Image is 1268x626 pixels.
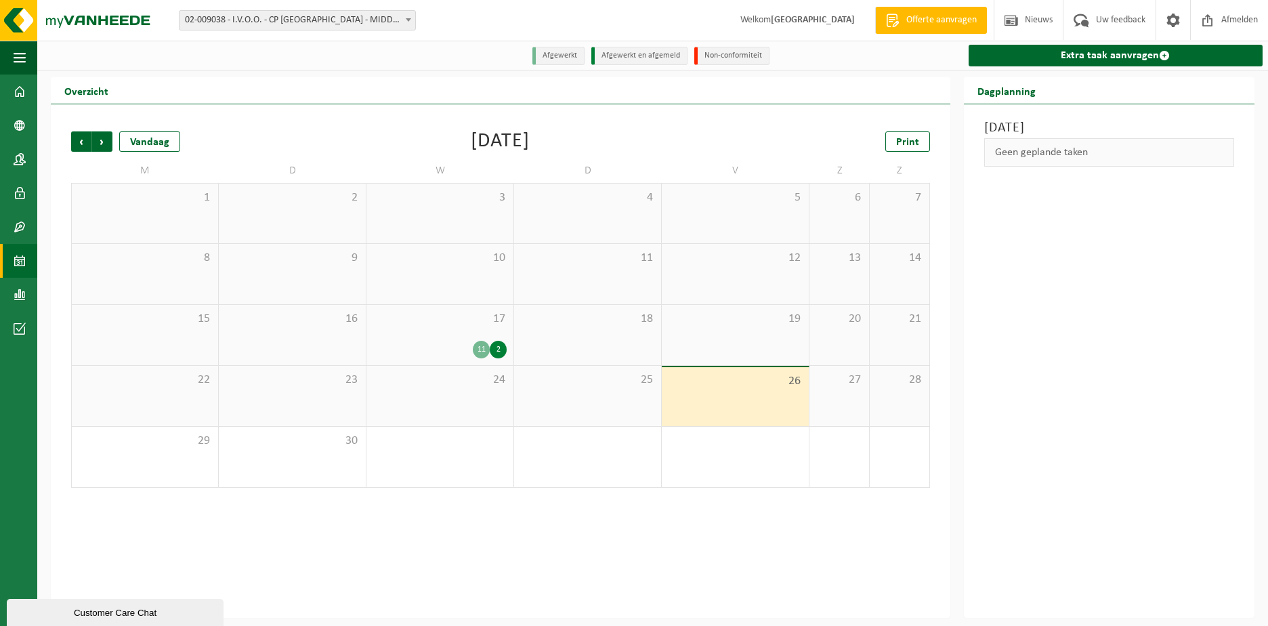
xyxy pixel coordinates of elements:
div: 11 [473,341,490,358]
li: Afgewerkt [532,47,585,65]
span: 4 [521,190,654,205]
h2: Overzicht [51,77,122,104]
span: 17 [373,312,507,327]
span: 22 [79,373,211,388]
span: 23 [226,373,359,388]
div: Geen geplande taken [984,138,1234,167]
span: Print [896,137,919,148]
a: Offerte aanvragen [875,7,987,34]
span: 14 [876,251,923,266]
span: 6 [816,190,862,205]
span: 15 [79,312,211,327]
div: Vandaag [119,131,180,152]
span: 10 [373,251,507,266]
td: Z [809,159,870,183]
span: 21 [876,312,923,327]
span: 29 [79,434,211,448]
span: 9 [226,251,359,266]
span: 28 [876,373,923,388]
td: M [71,159,219,183]
li: Non-conformiteit [694,47,769,65]
span: 2 [226,190,359,205]
span: 13 [816,251,862,266]
span: 16 [226,312,359,327]
iframe: chat widget [7,596,226,626]
span: 8 [79,251,211,266]
li: Afgewerkt en afgemeld [591,47,688,65]
span: 3 [373,190,507,205]
td: V [662,159,809,183]
span: 30 [226,434,359,448]
h3: [DATE] [984,118,1234,138]
span: 19 [669,312,802,327]
span: 20 [816,312,862,327]
td: W [366,159,514,183]
span: 7 [876,190,923,205]
span: 1 [79,190,211,205]
span: 27 [816,373,862,388]
span: 5 [669,190,802,205]
td: D [219,159,366,183]
span: 25 [521,373,654,388]
span: 26 [669,374,802,389]
div: [DATE] [471,131,530,152]
span: Vorige [71,131,91,152]
a: Extra taak aanvragen [969,45,1263,66]
td: D [514,159,662,183]
td: Z [870,159,930,183]
span: 18 [521,312,654,327]
span: 24 [373,373,507,388]
h2: Dagplanning [964,77,1049,104]
a: Print [885,131,930,152]
div: 2 [490,341,507,358]
strong: [GEOGRAPHIC_DATA] [771,15,855,25]
span: Volgende [92,131,112,152]
span: 02-009038 - I.V.O.O. - CP MIDDELKERKE - MIDDELKERKE [179,11,415,30]
span: 11 [521,251,654,266]
span: Offerte aanvragen [903,14,980,27]
span: 12 [669,251,802,266]
span: 02-009038 - I.V.O.O. - CP MIDDELKERKE - MIDDELKERKE [179,10,416,30]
